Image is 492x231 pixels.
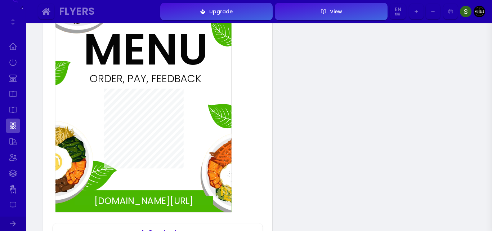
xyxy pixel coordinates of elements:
[460,6,471,17] img: Image
[86,74,204,84] div: ORDER, PAY, FEEDBACK
[59,7,151,15] div: Flyers
[56,4,158,20] button: Flyers
[75,196,213,205] div: [DOMAIN_NAME][URL]
[201,8,252,57] img: images%2F-O9s0k2mv4lR4xznE8UJ-marcelas70%2F32515leaf.png
[84,28,172,71] div: MENU
[275,3,388,20] button: View
[206,9,233,14] div: Upgrade
[34,53,76,95] img: images%2F-O9s0k2mv4lR4xznE8UJ-marcelas70%2F32515leaf.png
[160,3,273,20] button: Upgrade
[326,9,342,14] div: View
[474,6,485,17] img: Image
